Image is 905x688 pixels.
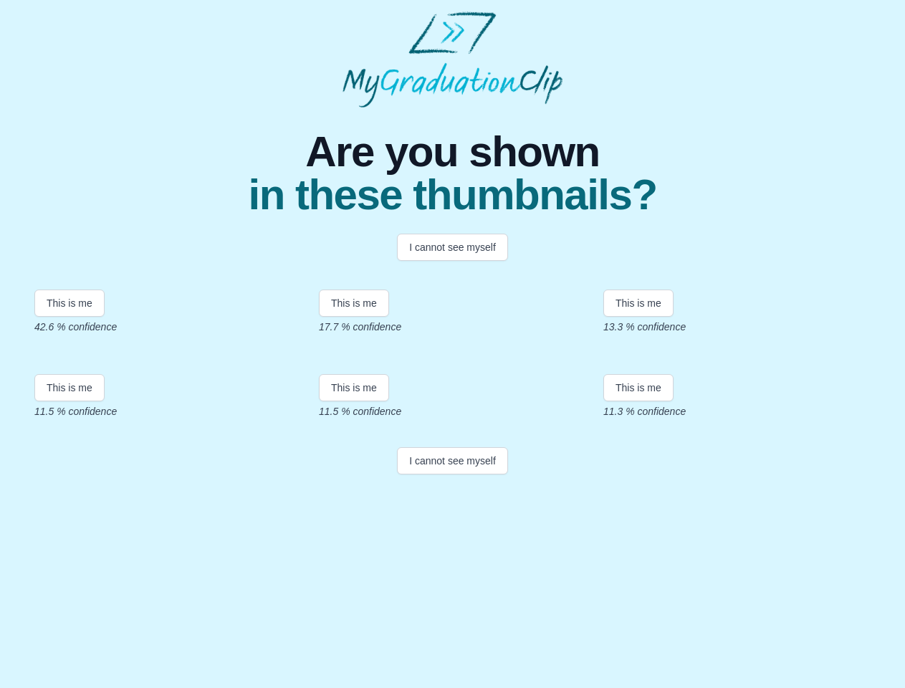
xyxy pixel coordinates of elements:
button: This is me [319,374,389,401]
img: MyGraduationClip [343,11,563,107]
span: Are you shown [248,130,656,173]
button: This is me [34,290,105,317]
p: 11.5 % confidence [319,404,586,419]
button: This is me [603,374,674,401]
button: This is me [603,290,674,317]
p: 11.3 % confidence [603,404,871,419]
p: 17.7 % confidence [319,320,586,334]
button: This is me [34,374,105,401]
button: I cannot see myself [397,447,508,474]
p: 11.5 % confidence [34,404,302,419]
button: I cannot see myself [397,234,508,261]
span: in these thumbnails? [248,173,656,216]
button: This is me [319,290,389,317]
p: 13.3 % confidence [603,320,871,334]
p: 42.6 % confidence [34,320,302,334]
